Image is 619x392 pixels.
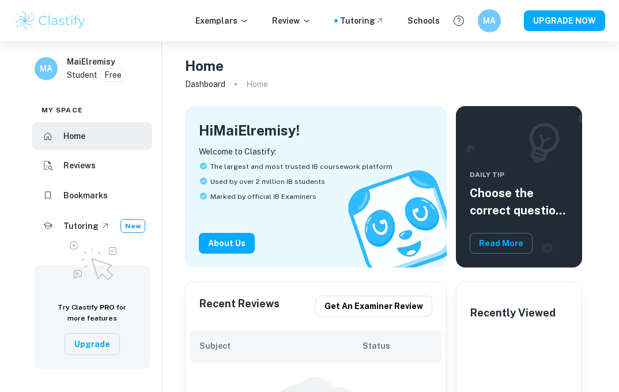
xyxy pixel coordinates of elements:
button: Get an examiner review [315,296,432,316]
h6: Try Clastify for more features [48,302,136,324]
h6: MA [40,62,53,75]
h6: MaiElremisy [67,55,115,68]
a: Tutoring [340,14,384,27]
h6: Bookmarks [63,189,108,202]
button: UPGRADE NOW [524,10,605,31]
button: Upgrade [65,333,120,355]
button: Help and Feedback [449,11,469,31]
span: Used by over 2 million IB students [210,176,325,187]
a: Schools [407,14,440,27]
a: TutoringNew [32,212,152,240]
button: Read More [470,233,533,254]
h6: Reviews [63,159,96,172]
h6: Home [63,130,85,142]
img: Clastify logo [14,9,87,32]
p: Student [67,69,97,81]
button: About Us [199,233,255,254]
a: Reviews [32,152,152,180]
h6: Subject [199,340,363,352]
h6: Recent Reviews [199,296,280,316]
span: Daily Tip [470,169,568,180]
a: Dashboard [185,76,225,92]
img: Upgrade to Pro [63,234,121,284]
h6: Tutoring [63,220,99,232]
button: MA [478,9,501,32]
p: Home [246,78,268,91]
a: Bookmarks [32,182,152,209]
p: Review [272,14,311,27]
h5: Choose the correct question tag for your coursework [470,184,568,219]
span: The largest and most trusted IB coursework platform [210,161,392,172]
span: PRO [100,303,115,311]
h6: Recently Viewed [470,305,556,321]
h6: MA [483,14,496,27]
p: Exemplars [195,14,249,27]
span: My space [41,105,83,115]
p: Free [104,69,122,81]
h6: Status [363,340,432,352]
a: Home [32,122,152,150]
p: Welcome to Clastify: [199,145,433,158]
span: New [121,221,145,231]
span: Marked by official IB Examiners [210,191,316,202]
h4: Hi MaiElremisy ! [199,120,300,141]
h4: Home [185,55,224,76]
